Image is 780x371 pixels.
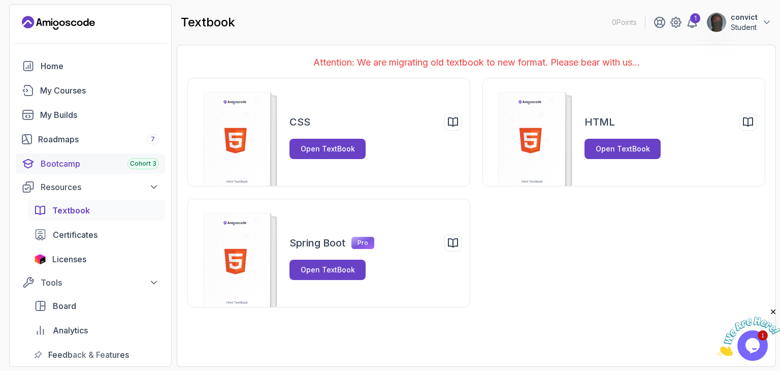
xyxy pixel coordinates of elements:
[53,229,97,241] span: Certificates
[16,80,165,101] a: courses
[28,225,165,245] a: certificates
[41,276,159,289] div: Tools
[289,260,366,280] button: Open TextBook
[130,160,156,168] span: Cohort 3
[41,181,159,193] div: Resources
[53,300,76,312] span: Board
[28,296,165,316] a: board
[187,55,765,70] p: Attention: We are migrating old textbook to new format. Please bear with us...
[584,139,661,159] button: Open TextBook
[301,265,355,275] div: Open TextBook
[40,109,159,121] div: My Builds
[301,144,355,154] div: Open TextBook
[612,17,637,27] p: 0 Points
[28,249,165,269] a: licenses
[706,12,772,33] button: user profile imageconvictStudent
[16,56,165,76] a: home
[707,13,726,32] img: user profile image
[731,22,758,33] p: Student
[16,178,165,196] button: Resources
[351,237,374,249] p: Pro
[38,133,159,145] div: Roadmaps
[151,135,155,143] span: 7
[41,60,159,72] div: Home
[22,15,95,31] a: Landing page
[181,14,235,30] h2: textbook
[16,273,165,292] button: Tools
[16,129,165,149] a: roadmaps
[289,115,310,129] h2: CSS
[53,324,88,336] span: Analytics
[584,115,615,129] h2: HTML
[40,84,159,97] div: My Courses
[48,349,129,361] span: Feedback & Features
[52,204,90,217] span: Textbook
[16,153,165,174] a: bootcamp
[289,236,345,250] h2: Spring Boot
[16,105,165,125] a: builds
[690,13,700,23] div: 1
[717,307,780,356] iframe: chat widget
[52,253,86,265] span: Licenses
[28,200,165,221] a: textbook
[34,254,46,264] img: jetbrains icon
[28,320,165,341] a: analytics
[289,139,366,159] button: Open TextBook
[28,345,165,365] a: feedback
[731,12,758,22] p: convict
[41,158,159,170] div: Bootcamp
[596,144,650,154] div: Open TextBook
[686,16,698,28] a: 1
